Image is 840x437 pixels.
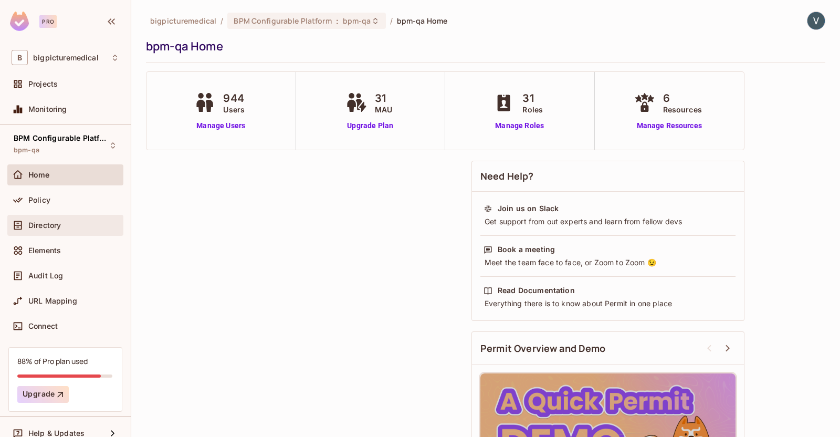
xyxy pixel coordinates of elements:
span: 944 [223,90,245,106]
img: Vinay Rawat [807,12,825,29]
span: 6 [663,90,702,106]
a: Manage Resources [632,120,707,131]
span: 31 [375,90,392,106]
img: SReyMgAAAABJRU5ErkJggg== [10,12,29,31]
span: Audit Log [28,272,63,280]
div: Meet the team face to face, or Zoom to Zoom 😉 [484,257,732,268]
div: Get support from out experts and learn from fellow devs [484,216,732,227]
button: Upgrade [17,386,69,403]
span: MAU [375,104,392,115]
span: Workspace: bigpicturemedical [33,54,99,62]
div: 88% of Pro plan used [17,356,88,366]
span: Policy [28,196,50,204]
span: Monitoring [28,105,67,113]
a: Manage Users [192,120,250,131]
div: Pro [39,15,57,28]
span: BPM Configurable Platform [234,16,331,26]
span: Connect [28,322,58,330]
span: bpm-qa [14,146,39,154]
span: Elements [28,246,61,255]
span: Home [28,171,50,179]
span: the active workspace [150,16,216,26]
div: Read Documentation [498,285,575,296]
span: bpm-qa Home [397,16,447,26]
div: Join us on Slack [498,203,559,214]
span: bpm-qa [343,16,371,26]
span: Need Help? [480,170,534,183]
li: / [390,16,393,26]
span: Directory [28,221,61,230]
span: Permit Overview and Demo [480,342,606,355]
div: Everything there is to know about Permit in one place [484,298,732,309]
a: Upgrade Plan [343,120,397,131]
span: Roles [522,104,543,115]
li: / [220,16,223,26]
div: Book a meeting [498,244,555,255]
span: Projects [28,80,58,88]
span: B [12,50,28,65]
a: Manage Roles [491,120,548,131]
span: BPM Configurable Platform [14,134,108,142]
span: Users [223,104,245,115]
div: bpm-qa Home [146,38,820,54]
span: : [335,17,339,25]
span: URL Mapping [28,297,77,305]
span: 31 [522,90,543,106]
span: Resources [663,104,702,115]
